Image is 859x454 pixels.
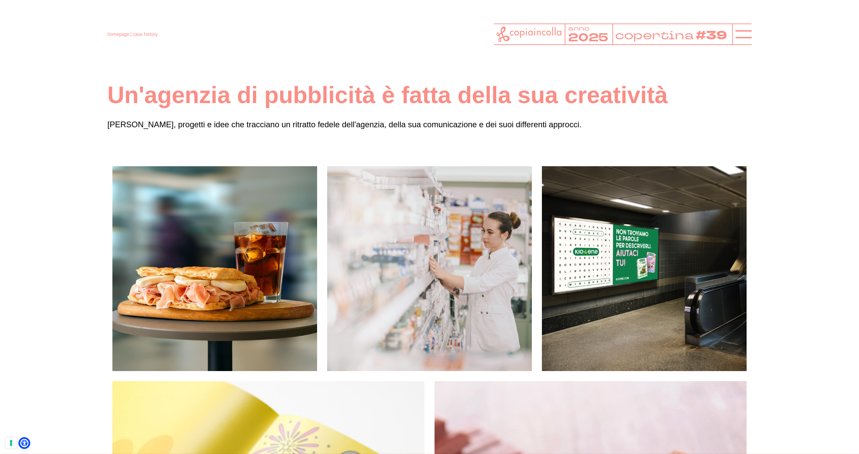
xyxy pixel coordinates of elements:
[5,437,17,449] button: Le tue preferenze relative al consenso per le tecnologie di tracciamento
[107,32,130,37] a: homepage
[133,32,158,37] span: case history
[568,24,590,33] tspan: anno
[20,439,29,447] a: Open Accessibility Menu
[107,81,752,110] h1: Un'agenzia di pubblicità è fatta della sua creatività
[615,28,695,43] tspan: copertina
[568,30,609,45] tspan: 2025
[697,28,729,44] tspan: #39
[107,118,752,131] p: [PERSON_NAME], progetti e idee che tracciano un ritratto fedele dell'agenzia, della sua comunicaz...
